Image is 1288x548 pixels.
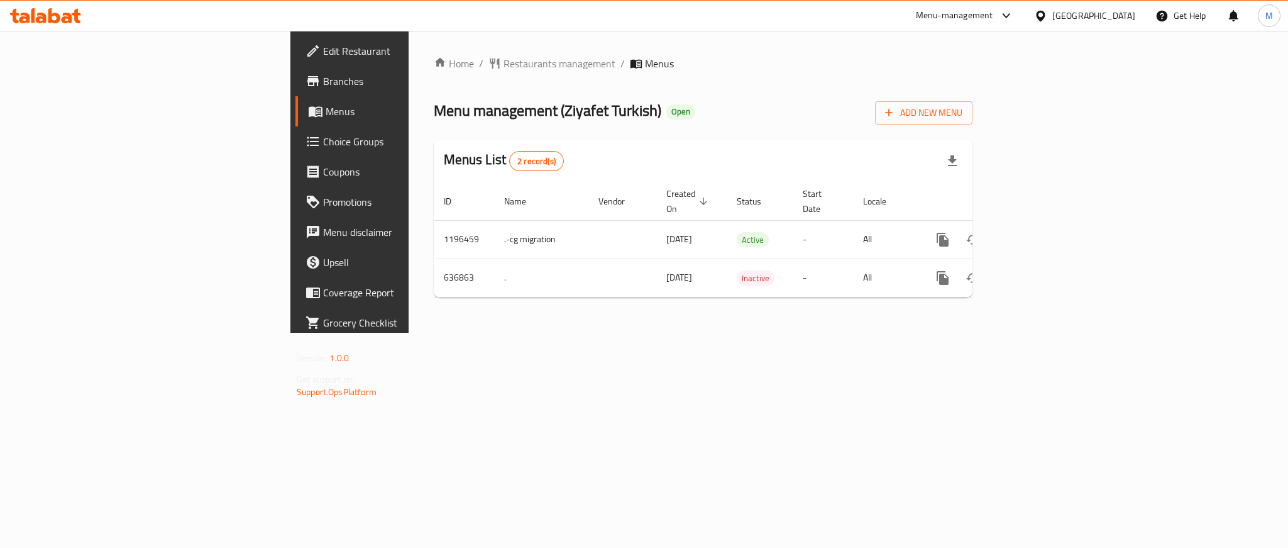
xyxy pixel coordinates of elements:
span: Grocery Checklist [323,315,495,330]
button: Change Status [958,263,988,293]
span: Edit Restaurant [323,43,495,59]
span: Menu management ( Ziyafet Turkish ) [434,96,661,125]
table: enhanced table [434,182,1059,298]
nav: breadcrumb [434,56,972,71]
a: Coupons [295,157,505,187]
span: Coverage Report [323,285,495,300]
div: Export file [937,146,967,176]
span: 1.0.0 [329,350,349,366]
span: Choice Groups [323,134,495,149]
a: Upsell [295,247,505,277]
a: Menu disclaimer [295,217,505,247]
span: [DATE] [666,231,692,247]
span: Vendor [598,194,641,209]
div: Active [737,232,769,247]
span: M [1265,9,1273,23]
span: Add New Menu [885,105,962,121]
td: . [494,259,588,297]
span: Start Date [803,186,838,216]
span: Branches [323,74,495,89]
a: Grocery Checklist [295,308,505,338]
a: Edit Restaurant [295,36,505,66]
div: Total records count [509,151,564,171]
span: Promotions [323,194,495,210]
a: Menus [295,96,505,126]
td: .-cg migration [494,220,588,259]
a: Choice Groups [295,126,505,157]
span: Get support on: [297,371,355,388]
span: Name [504,194,542,209]
li: / [620,56,625,71]
span: Version: [297,350,328,366]
td: - [793,220,853,259]
button: more [928,263,958,293]
span: 2 record(s) [510,155,563,167]
td: All [853,259,918,297]
span: Created On [666,186,712,216]
span: Coupons [323,164,495,179]
span: Restaurants management [504,56,615,71]
th: Actions [918,182,1059,221]
h2: Menus List [444,150,564,171]
button: Add New Menu [875,101,972,125]
a: Branches [295,66,505,96]
span: ID [444,194,468,209]
span: Inactive [737,271,774,286]
div: Inactive [737,271,774,286]
div: Open [666,104,695,120]
td: All [853,220,918,259]
td: - [793,259,853,297]
a: Coverage Report [295,277,505,308]
span: Menus [326,104,495,119]
button: more [928,225,958,255]
button: Change Status [958,225,988,255]
span: Open [666,106,695,117]
span: Locale [863,194,903,209]
div: [GEOGRAPHIC_DATA] [1052,9,1135,23]
a: Promotions [295,187,505,217]
div: Menu-management [916,8,993,23]
span: Upsell [323,255,495,270]
a: Restaurants management [488,56,615,71]
a: Support.OpsPlatform [297,384,377,400]
span: Status [737,194,778,209]
span: Active [737,233,769,247]
span: Menus [645,56,674,71]
span: Menu disclaimer [323,225,495,240]
span: [DATE] [666,269,692,286]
